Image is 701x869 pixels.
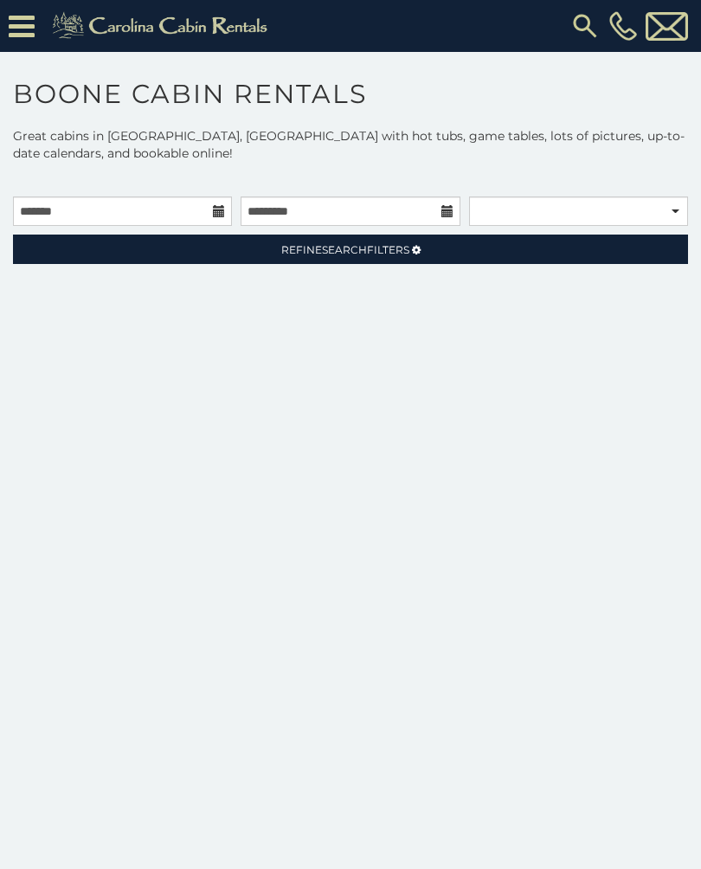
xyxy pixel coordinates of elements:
img: search-regular.svg [569,10,601,42]
span: Refine Filters [281,243,409,256]
a: [PHONE_NUMBER] [605,11,641,41]
a: RefineSearchFilters [13,235,688,264]
span: Search [322,243,367,256]
img: Khaki-logo.png [43,9,282,43]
